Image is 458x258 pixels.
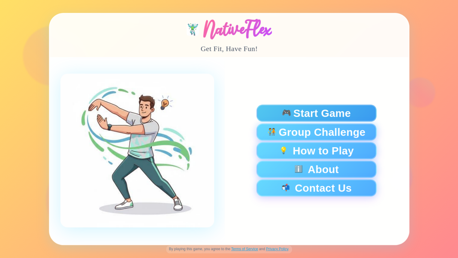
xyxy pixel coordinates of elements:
span: Group Challenge [278,126,365,137]
h1: NativeFlex [202,19,271,40]
a: Terms of Service [231,247,258,251]
a: Privacy Policy [266,247,288,251]
span: 🧑‍🤝‍🧑 [268,129,276,135]
img: Person doing fitness exercise [60,74,214,227]
button: 🧑‍🤝‍🧑Group Challenge [256,123,376,140]
img: NativeFlex [187,23,199,36]
p: By playing this game, you agree to the and . [166,245,292,253]
button: 📬Contact Us [256,179,376,196]
button: ℹ️About [256,161,376,178]
span: 💡 [279,147,288,154]
button: 🎮Start Game [256,105,376,122]
span: Start Game [293,108,350,118]
span: ℹ️ [294,166,303,172]
button: 💡How to Play [256,142,376,159]
p: Get Fit, Have Fun! [201,44,258,54]
span: 🎮 [281,109,291,117]
span: 📬 [281,184,290,191]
